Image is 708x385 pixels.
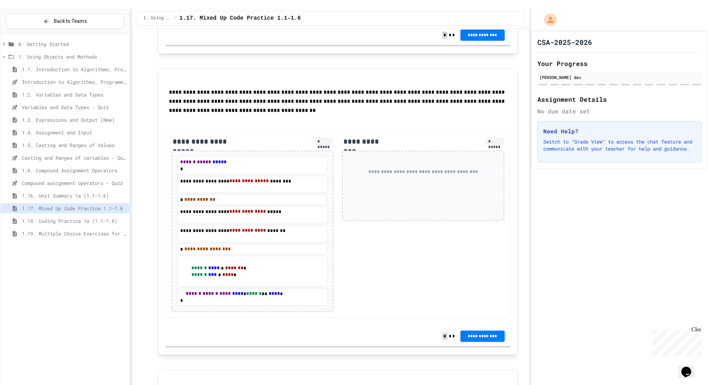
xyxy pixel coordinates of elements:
h1: CSA-2025-2026 [537,37,592,47]
span: Variables and Data Types - Quiz [22,104,127,111]
iframe: chat widget [678,357,701,378]
span: 1.17. Mixed Up Code Practice 1.1-1.6 [22,205,127,212]
span: 1. Using Objects and Methods [143,15,171,21]
span: 1.17. Mixed Up Code Practice 1.1-1.6 [179,14,301,22]
h2: Your Progress [537,59,702,68]
span: 1.2. Variables and Data Types [22,91,127,98]
span: 1.3. Expressions and Output [New] [22,116,127,124]
div: [PERSON_NAME] dev [539,74,700,80]
span: Introduction to Algorithms, Programming, and Compilers [22,78,127,86]
span: 0: Getting Started [18,40,127,48]
h2: Assignment Details [537,94,702,104]
div: No due date set [537,107,702,115]
span: 1.18. Coding Practice 1a (1.1-1.6) [22,217,127,225]
h3: Need Help? [543,127,696,135]
span: 1. Using Objects and Methods [18,53,127,60]
span: 1.19. Multiple Choice Exercises for Unit 1a (1.1-1.6) [22,230,127,237]
span: 1.5. Casting and Ranges of Values [22,141,127,149]
span: / [174,15,177,21]
iframe: chat widget [650,326,701,356]
p: Switch to "Grade View" to access the chat feature and communicate with your teacher for help and ... [543,138,696,152]
span: Back to Teams [54,18,87,25]
div: Chat with us now!Close [3,3,48,45]
span: Compound assignment operators - Quiz [22,179,127,187]
div: My Account [537,12,558,28]
span: 1.6. Compound Assignment Operators [22,167,127,174]
span: Casting and Ranges of variables - Quiz [22,154,127,161]
button: Back to Teams [6,14,124,29]
span: 1.4. Assignment and Input [22,129,127,136]
span: 1.1. Introduction to Algorithms, Programming, and Compilers [22,66,127,73]
span: 1.16. Unit Summary 1a (1.1-1.6) [22,192,127,199]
